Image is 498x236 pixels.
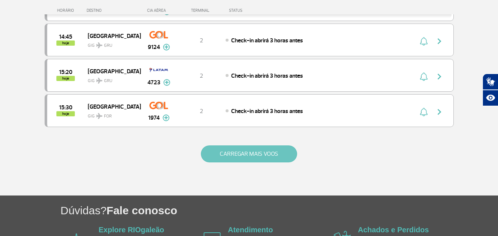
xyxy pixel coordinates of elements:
span: 2 [200,72,203,80]
span: GIG [88,74,135,84]
h1: Dúvidas? [60,203,498,218]
a: Atendimento [228,226,273,234]
span: Check-in abrirá 3 horas antes [231,37,303,44]
span: Check-in abrirá 3 horas antes [231,108,303,115]
img: sino-painel-voo.svg [420,72,428,81]
img: mais-info-painel-voo.svg [163,44,170,50]
div: TERMINAL [177,8,225,13]
span: GRU [104,42,112,49]
span: hoje [56,111,75,116]
span: GIG [88,109,135,120]
img: seta-direita-painel-voo.svg [435,37,444,46]
span: 2025-09-25 14:45:00 [59,34,72,39]
img: destiny_airplane.svg [96,113,102,119]
span: 2025-09-25 15:20:00 [59,70,72,75]
a: Explore RIOgaleão [99,226,164,234]
img: sino-painel-voo.svg [420,37,428,46]
span: [GEOGRAPHIC_DATA] [88,102,135,111]
button: Abrir tradutor de língua de sinais. [483,74,498,90]
span: 4723 [147,78,160,87]
a: Achados e Perdidos [358,226,429,234]
button: CARREGAR MAIS VOOS [201,145,297,162]
span: Fale conosco [107,204,177,216]
img: destiny_airplane.svg [96,78,102,84]
span: 2 [200,37,203,44]
span: hoje [56,76,75,81]
img: destiny_airplane.svg [96,42,102,48]
img: mais-info-painel-voo.svg [163,79,170,86]
img: mais-info-painel-voo.svg [163,115,170,121]
div: HORÁRIO [47,8,87,13]
span: [GEOGRAPHIC_DATA] [88,31,135,40]
span: Check-in abrirá 3 horas antes [231,72,303,80]
span: 2025-09-25 15:30:00 [59,105,72,110]
span: GRU [104,78,112,84]
button: Abrir recursos assistivos. [483,90,498,106]
div: CIA AÉREA [140,8,177,13]
div: STATUS [225,8,285,13]
img: seta-direita-painel-voo.svg [435,108,444,116]
img: seta-direita-painel-voo.svg [435,72,444,81]
span: 9124 [148,43,160,52]
span: 2 [200,108,203,115]
span: FOR [104,113,112,120]
span: 1974 [148,113,160,122]
div: Plugin de acessibilidade da Hand Talk. [483,74,498,106]
img: sino-painel-voo.svg [420,108,428,116]
span: [GEOGRAPHIC_DATA] [88,66,135,76]
span: hoje [56,40,75,46]
div: DESTINO [87,8,140,13]
span: GIG [88,38,135,49]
